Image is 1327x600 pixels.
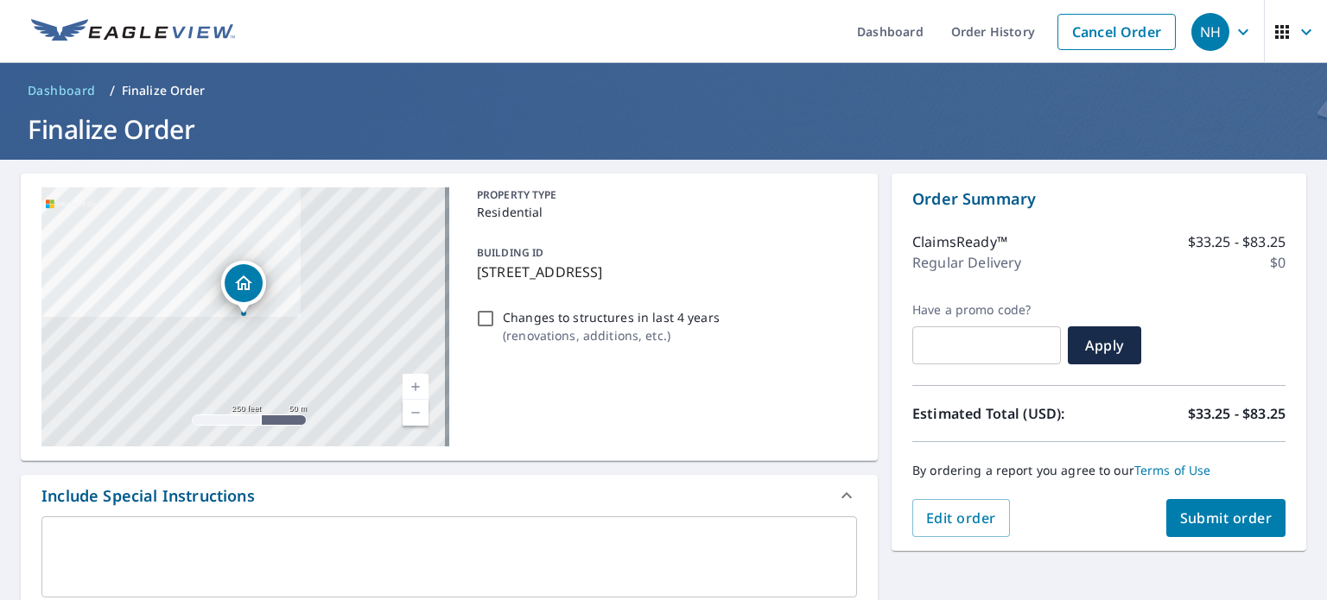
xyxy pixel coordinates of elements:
a: Cancel Order [1057,14,1176,50]
nav: breadcrumb [21,77,1306,104]
p: Finalize Order [122,82,206,99]
span: Dashboard [28,82,96,99]
p: Order Summary [912,187,1286,211]
p: Regular Delivery [912,252,1021,273]
div: Dropped pin, building 1, Residential property, 8128 Bramfield Dr Huntersville, NC 28078 [221,261,266,314]
img: EV Logo [31,19,235,45]
span: Submit order [1180,508,1273,527]
button: Edit order [912,499,1010,537]
p: Changes to structures in last 4 years [503,308,720,326]
p: $33.25 - $83.25 [1188,231,1286,252]
a: Current Level 17, Zoom Out [403,400,429,426]
p: Residential [477,203,850,221]
li: / [110,80,115,101]
a: Terms of Use [1134,462,1211,478]
div: NH [1191,13,1229,51]
button: Submit order [1166,499,1286,537]
p: ClaimsReady™ [912,231,1007,252]
div: Include Special Instructions [21,475,878,516]
p: BUILDING ID [477,245,543,260]
p: $33.25 - $83.25 [1188,403,1286,424]
p: Estimated Total (USD): [912,403,1099,424]
button: Apply [1068,326,1141,364]
a: Current Level 17, Zoom In [403,374,429,400]
p: PROPERTY TYPE [477,187,850,203]
p: [STREET_ADDRESS] [477,262,850,282]
p: By ordering a report you agree to our [912,463,1286,478]
span: Edit order [926,508,996,527]
label: Have a promo code? [912,302,1061,318]
p: $0 [1270,252,1286,273]
span: Apply [1082,336,1127,355]
h1: Finalize Order [21,111,1306,147]
a: Dashboard [21,77,103,104]
p: ( renovations, additions, etc. ) [503,326,720,344]
div: Include Special Instructions [41,484,255,508]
